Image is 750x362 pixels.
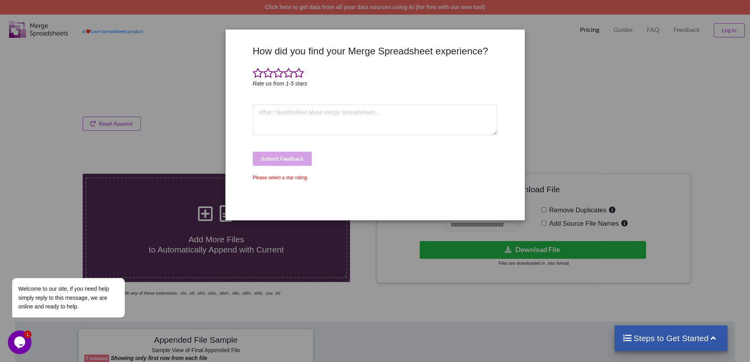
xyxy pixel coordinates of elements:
h3: How did you find your Merge Spreadsheet experience? [253,45,498,57]
i: Rate us from 1-5 stars [253,80,307,87]
iframe: chat widget [8,330,33,354]
iframe: chat widget [8,234,150,327]
h4: Steps to Get Started [622,333,720,343]
div: Please select a star rating [253,174,498,181]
